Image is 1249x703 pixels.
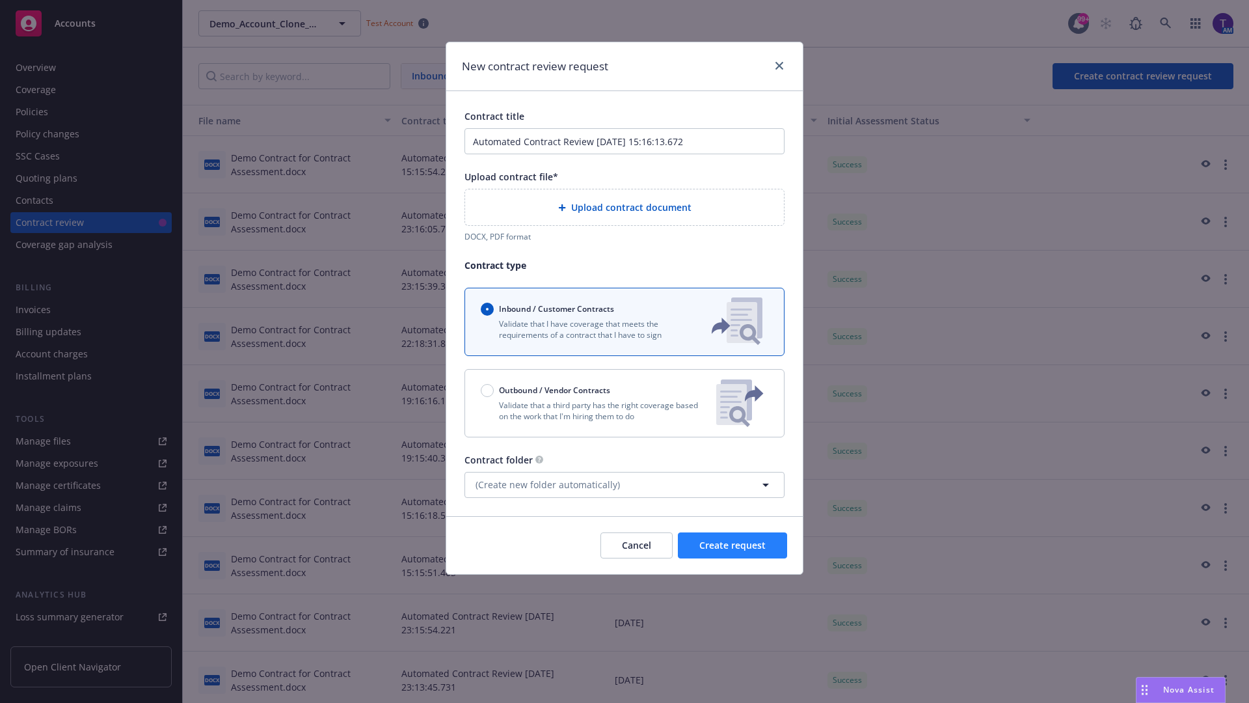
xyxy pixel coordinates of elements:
[772,58,787,74] a: close
[600,532,673,558] button: Cancel
[622,539,651,551] span: Cancel
[1163,684,1215,695] span: Nova Assist
[678,532,787,558] button: Create request
[464,189,785,226] div: Upload contract document
[464,128,785,154] input: Enter a title for this contract
[1136,678,1153,702] div: Drag to move
[481,400,706,422] p: Validate that a third party has the right coverage based on the work that I'm hiring them to do
[499,303,614,314] span: Inbound / Customer Contracts
[464,288,785,356] button: Inbound / Customer ContractsValidate that I have coverage that meets the requirements of a contra...
[464,369,785,437] button: Outbound / Vendor ContractsValidate that a third party has the right coverage based on the work t...
[464,110,524,122] span: Contract title
[481,318,690,340] p: Validate that I have coverage that meets the requirements of a contract that I have to sign
[464,231,785,242] div: DOCX, PDF format
[464,472,785,498] button: (Create new folder automatically)
[464,171,558,183] span: Upload contract file*
[571,200,692,214] span: Upload contract document
[499,385,610,396] span: Outbound / Vendor Contracts
[699,539,766,551] span: Create request
[462,58,608,75] h1: New contract review request
[481,384,494,397] input: Outbound / Vendor Contracts
[464,258,785,272] p: Contract type
[481,303,494,316] input: Inbound / Customer Contracts
[1136,677,1226,703] button: Nova Assist
[476,478,620,491] span: (Create new folder automatically)
[464,454,533,466] span: Contract folder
